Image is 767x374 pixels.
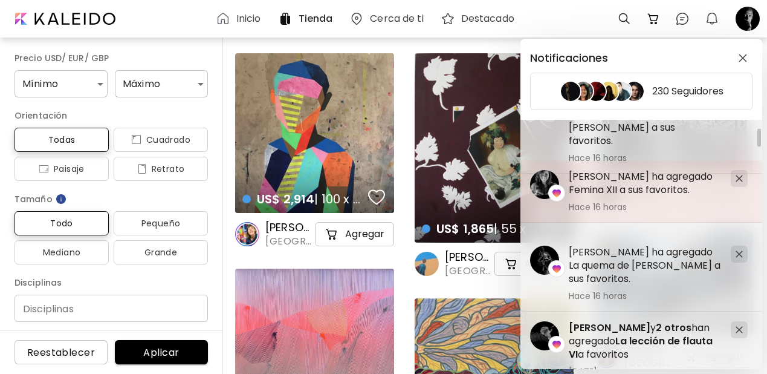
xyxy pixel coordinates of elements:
h5: Notificaciones [530,52,608,64]
span: otros [664,321,691,335]
span: La lección de flauta VI [569,334,713,361]
h5: y han agregado a favoritos [569,321,721,361]
h5: [PERSON_NAME] ha agregado La quema de [PERSON_NAME] a sus favoritos. [569,246,721,286]
h5: 230 Seguidores [652,85,723,97]
span: 2 [656,321,662,335]
span: Hace 16 horas [569,153,721,163]
span: [PERSON_NAME] [569,321,650,335]
span: Hace 16 horas [569,202,721,212]
button: closeButton [733,48,752,68]
img: closeButton [739,54,747,62]
span: Hace 16 horas [569,290,721,301]
h5: [PERSON_NAME] ha agregado Femina XII a sus favoritos. [569,170,721,197]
